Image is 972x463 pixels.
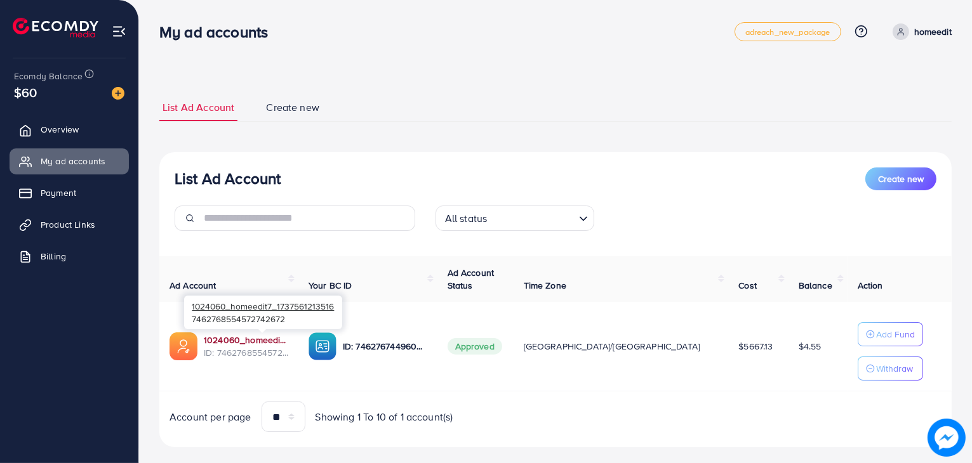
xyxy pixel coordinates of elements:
input: Search for option [491,207,573,228]
a: Billing [10,244,129,269]
a: Payment [10,180,129,205]
span: Create new [878,173,924,185]
span: Account per page [170,410,251,424]
h3: List Ad Account [175,169,281,188]
span: Time Zone [524,279,566,292]
span: adreach_new_package [745,28,830,36]
span: All status [443,209,490,228]
button: Create new [865,167,936,190]
p: ID: 7462767449604177937 [343,339,427,354]
span: $4.55 [799,340,822,353]
span: Overview [41,123,79,136]
span: My ad accounts [41,155,105,167]
span: ID: 7462768554572742672 [204,346,288,359]
a: homeedit [888,23,952,40]
img: menu [112,24,126,39]
img: ic-ba-acc.ded83a64.svg [309,332,336,360]
span: Balance [799,279,832,292]
span: List Ad Account [163,100,234,115]
a: 1024060_homeedit7_1737561213516 [204,334,288,346]
img: image [928,419,966,457]
a: adreach_new_package [735,22,841,41]
div: Search for option [436,205,594,231]
span: Billing [41,250,66,263]
span: [GEOGRAPHIC_DATA]/[GEOGRAPHIC_DATA] [524,340,700,353]
button: Withdraw [858,356,923,381]
a: Overview [10,117,129,142]
span: Cost [738,279,757,292]
span: Create new [266,100,319,115]
span: Product Links [41,218,95,231]
img: ic-ads-acc.e4c84228.svg [170,332,197,360]
span: Approved [448,338,502,355]
p: homeedit [914,24,952,39]
span: Ecomdy Balance [14,70,83,82]
button: Add Fund [858,322,923,346]
span: Showing 1 To 10 of 1 account(s) [316,410,453,424]
a: Product Links [10,212,129,237]
span: Payment [41,186,76,199]
span: Your BC ID [309,279,352,292]
a: My ad accounts [10,148,129,174]
p: Withdraw [876,361,913,376]
span: Ad Account [170,279,216,292]
img: image [112,87,124,100]
span: Ad Account Status [448,266,495,292]
span: Action [858,279,883,292]
span: $60 [14,83,37,101]
h3: My ad accounts [159,23,278,41]
p: Add Fund [876,327,915,342]
span: $5667.13 [738,340,773,353]
div: 7462768554572742672 [184,296,342,329]
img: logo [13,18,98,37]
span: 1024060_homeedit7_1737561213516 [192,300,334,312]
